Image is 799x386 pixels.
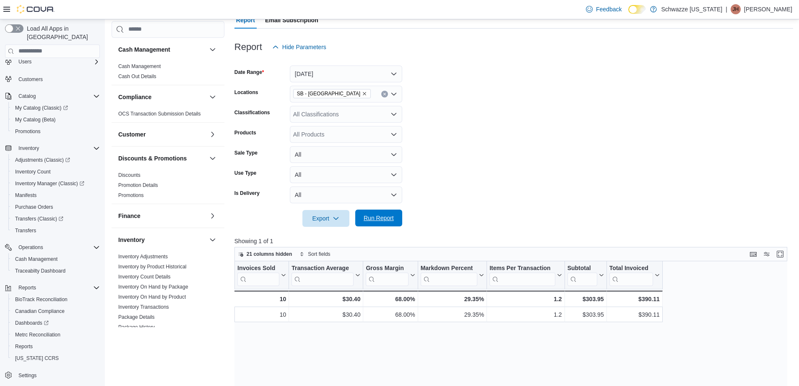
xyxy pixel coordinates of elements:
button: Canadian Compliance [8,305,103,317]
div: Cash Management [112,61,224,85]
h3: Compliance [118,93,151,101]
div: Transaction Average [291,265,354,273]
span: SB - Commerce City [293,89,371,98]
span: Catalog [18,93,36,100]
a: Canadian Compliance [12,306,68,316]
button: Promotions [8,126,103,137]
span: Reports [15,283,100,293]
button: Gross Margin [366,265,415,286]
button: Finance [208,211,218,221]
div: 29.35% [420,310,484,320]
button: All [290,186,402,203]
button: Invoices Sold [237,265,286,286]
span: Promotions [118,192,144,199]
span: Inventory by Product Historical [118,263,187,270]
div: 68.00% [366,294,415,304]
a: Promotion Details [118,182,158,188]
span: Traceabilty Dashboard [15,268,65,274]
a: Promotions [12,126,44,137]
span: Transfers (Classic) [12,214,100,224]
span: Feedback [596,5,622,13]
span: Cash Management [12,254,100,264]
span: Inventory Manager (Classic) [12,179,100,189]
input: Dark Mode [628,5,646,14]
button: Open list of options [390,91,397,97]
button: Enter fullscreen [775,249,785,259]
span: Operations [15,242,100,252]
span: Purchase Orders [15,204,53,210]
a: Reports [12,341,36,352]
div: 10 [237,294,286,304]
button: Transaction Average [291,265,360,286]
a: Package History [118,324,155,330]
span: Run Report [364,214,394,222]
span: Transfers [15,227,36,234]
div: Discounts & Promotions [112,170,224,204]
p: | [726,4,727,14]
button: Sort fields [296,249,333,259]
a: Inventory Manager (Classic) [12,179,88,189]
button: My Catalog (Beta) [8,114,103,126]
a: Inventory Adjustments [118,254,168,260]
span: Inventory On Hand by Product [118,294,186,300]
button: All [290,146,402,163]
span: Inventory Manager (Classic) [15,180,84,187]
button: Items Per Transaction [489,265,562,286]
span: Metrc Reconciliation [12,330,100,340]
span: Adjustments (Classic) [15,157,70,163]
button: Discounts & Promotions [118,154,206,163]
button: Customers [2,73,103,85]
div: 1.2 [489,310,562,320]
div: Total Invoiced [609,265,653,273]
button: Markdown Percent [420,265,484,286]
h3: Finance [118,212,141,220]
span: Promotions [12,126,100,137]
button: Total Invoiced [609,265,659,286]
span: BioTrack Reconciliation [15,296,68,303]
span: Inventory Adjustments [118,253,168,260]
button: Discounts & Promotions [208,153,218,163]
span: Inventory [15,143,100,153]
span: Dashboards [12,318,100,328]
span: Manifests [15,192,36,199]
label: Classifications [234,109,270,116]
div: $30.40 [291,310,360,320]
div: Markdown Percent [420,265,477,286]
span: My Catalog (Beta) [15,116,56,123]
span: Manifests [12,190,100,200]
span: Reports [18,284,36,291]
span: Promotions [15,128,41,135]
span: Inventory On Hand by Package [118,284,188,290]
a: Transfers (Classic) [12,214,67,224]
button: All [290,166,402,183]
span: OCS Transaction Submission Details [118,110,201,117]
button: [DATE] [290,66,402,82]
a: Adjustments (Classic) [12,155,73,165]
span: Adjustments (Classic) [12,155,100,165]
a: OCS Transaction Submission Details [118,111,201,117]
span: [US_STATE] CCRS [15,355,59,362]
span: Settings [18,372,36,379]
div: Items Per Transaction [489,265,555,286]
span: Cash Management [15,256,57,263]
div: Inventory [112,252,224,376]
span: Customers [18,76,43,83]
button: Cash Management [8,253,103,265]
button: Inventory [2,142,103,154]
img: Cova [17,5,55,13]
div: $390.11 [609,294,659,304]
span: Operations [18,244,43,251]
p: [PERSON_NAME] [744,4,792,14]
div: Compliance [112,109,224,122]
span: Transfers (Classic) [15,215,63,222]
span: Inventory Transactions [118,304,169,310]
span: My Catalog (Classic) [15,105,68,111]
span: Metrc Reconciliation [15,331,60,338]
button: Reports [2,282,103,294]
button: Reports [15,283,39,293]
a: My Catalog (Classic) [8,102,103,114]
button: [US_STATE] CCRS [8,352,103,364]
a: Inventory On Hand by Product [118,294,186,300]
p: Schwazze [US_STATE] [661,4,722,14]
